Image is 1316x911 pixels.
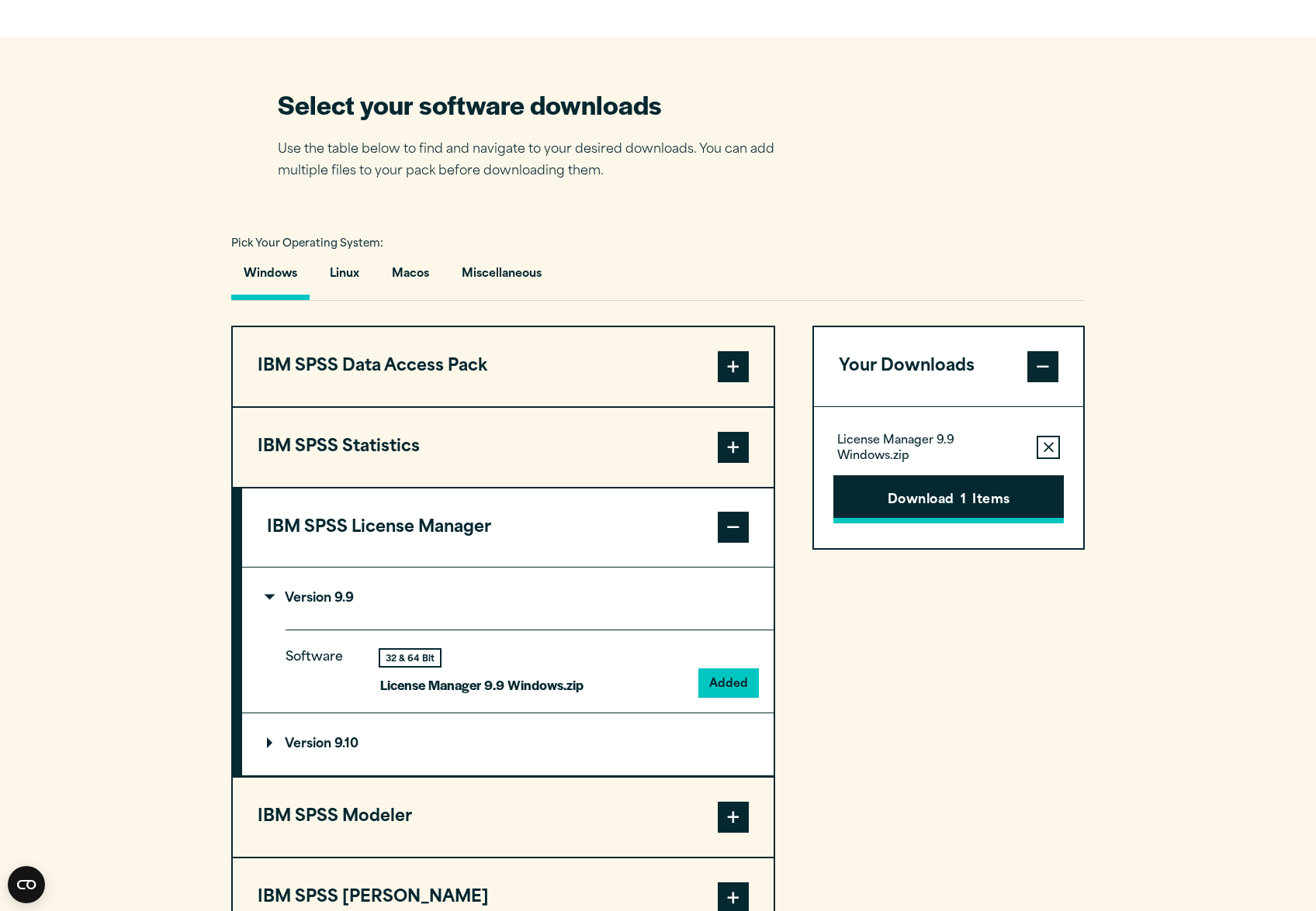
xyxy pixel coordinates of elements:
[231,256,310,300] button: Windows
[380,650,440,666] div: 32 & 64 Bit
[961,491,966,511] span: 1
[233,778,774,857] button: IBM SPSS Modeler
[233,408,774,487] button: IBM SPSS Statistics
[242,567,774,776] div: IBM SPSS License Manager
[449,256,554,300] button: Miscellaneous
[233,327,774,406] button: IBM SPSS Data Access Pack
[267,738,358,751] p: Version 9.10
[242,568,774,630] summary: Version 9.9
[242,713,774,775] summary: Version 9.10
[286,647,355,684] p: Software
[317,256,372,300] button: Linux
[380,674,584,696] p: License Manager 9.9 Windows.zip
[379,256,442,300] button: Macos
[814,406,1083,548] div: Your Downloads
[700,670,757,696] button: Added
[814,327,1083,406] button: Your Downloads
[833,475,1064,523] button: Download1Items
[8,866,45,903] button: Open CMP widget
[231,239,383,249] span: Pick Your Operating System:
[267,592,354,605] p: Version 9.9
[278,87,798,122] h2: Select your software downloads
[278,139,798,184] p: Use the table below to find and navigate to your desired downloads. You can add multiple files to...
[837,433,1024,464] p: License Manager 9.9 Windows.zip
[242,488,774,568] button: IBM SPSS License Manager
